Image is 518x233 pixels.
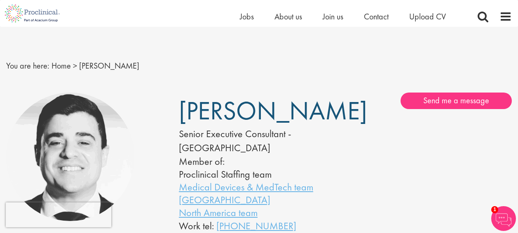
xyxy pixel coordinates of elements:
a: Contact [364,11,389,22]
a: [GEOGRAPHIC_DATA] [179,193,270,206]
a: North America team [179,206,258,219]
div: Senior Executive Consultant - [GEOGRAPHIC_DATA] [179,127,321,155]
a: Upload CV [409,11,446,22]
a: Medical Devices & MedTech team [179,181,313,193]
span: [PERSON_NAME] [79,60,139,71]
a: About us [274,11,302,22]
a: Jobs [240,11,254,22]
iframe: reCAPTCHA [6,202,111,227]
a: Send me a message [401,93,512,109]
img: Daniel Tamin [6,93,134,221]
a: breadcrumb link [52,60,71,71]
a: Join us [323,11,343,22]
span: Work tel: [179,219,214,232]
span: > [73,60,77,71]
span: [PERSON_NAME] [179,94,367,127]
img: Chatbot [491,206,516,231]
label: Member of: [179,155,225,168]
li: Proclinical Staffing team [179,168,321,181]
a: [PHONE_NUMBER] [216,219,296,232]
span: 1 [491,206,498,213]
span: You are here: [6,60,49,71]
